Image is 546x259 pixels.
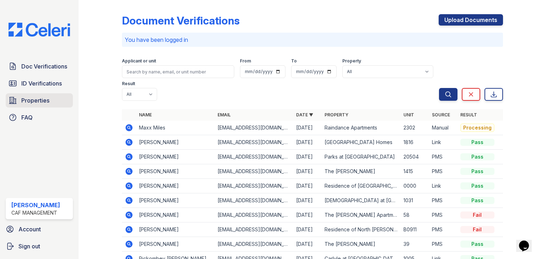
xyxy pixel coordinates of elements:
[215,208,293,222] td: [EMAIL_ADDRESS][DOMAIN_NAME]
[293,222,322,237] td: [DATE]
[291,58,297,64] label: To
[293,208,322,222] td: [DATE]
[432,112,450,117] a: Source
[429,164,457,179] td: PMS
[6,76,73,90] a: ID Verifications
[6,93,73,108] a: Properties
[136,179,215,193] td: [PERSON_NAME]
[401,237,429,252] td: 39
[136,237,215,252] td: [PERSON_NAME]
[139,112,152,117] a: Name
[215,193,293,208] td: [EMAIL_ADDRESS][DOMAIN_NAME]
[21,62,67,71] span: Doc Verifications
[342,58,361,64] label: Property
[429,179,457,193] td: Link
[325,112,348,117] a: Property
[429,208,457,222] td: PMS
[6,59,73,73] a: Doc Verifications
[401,193,429,208] td: 1031
[21,113,33,122] span: FAQ
[3,222,76,236] a: Account
[11,209,60,216] div: CAF Management
[429,193,457,208] td: PMS
[215,135,293,150] td: [EMAIL_ADDRESS][DOMAIN_NAME]
[460,153,494,160] div: Pass
[516,231,539,252] iframe: chat widget
[122,58,156,64] label: Applicant or unit
[429,150,457,164] td: PMS
[401,150,429,164] td: 20504
[293,237,322,252] td: [DATE]
[322,150,400,164] td: Parks at [GEOGRAPHIC_DATA]
[215,222,293,237] td: [EMAIL_ADDRESS][DOMAIN_NAME]
[460,241,494,248] div: Pass
[403,112,414,117] a: Unit
[429,222,457,237] td: PMS
[460,226,494,233] div: Fail
[6,110,73,125] a: FAQ
[401,135,429,150] td: 1816
[401,179,429,193] td: 0000
[322,237,400,252] td: The [PERSON_NAME]
[460,197,494,204] div: Pass
[322,222,400,237] td: Residence of North [PERSON_NAME]
[18,242,40,250] span: Sign out
[136,222,215,237] td: [PERSON_NAME]
[322,179,400,193] td: Residence of [GEOGRAPHIC_DATA]
[401,121,429,135] td: 2302
[21,96,49,105] span: Properties
[293,193,322,208] td: [DATE]
[215,179,293,193] td: [EMAIL_ADDRESS][DOMAIN_NAME]
[122,14,240,27] div: Document Verifications
[322,193,400,208] td: [DEMOGRAPHIC_DATA] at [GEOGRAPHIC_DATA]
[122,81,135,87] label: Result
[215,237,293,252] td: [EMAIL_ADDRESS][DOMAIN_NAME]
[322,164,400,179] td: The [PERSON_NAME]
[460,112,477,117] a: Result
[136,150,215,164] td: [PERSON_NAME]
[215,121,293,135] td: [EMAIL_ADDRESS][DOMAIN_NAME]
[21,79,62,88] span: ID Verifications
[11,201,60,209] div: [PERSON_NAME]
[136,121,215,135] td: Maxx Miles
[293,135,322,150] td: [DATE]
[215,164,293,179] td: [EMAIL_ADDRESS][DOMAIN_NAME]
[293,164,322,179] td: [DATE]
[293,179,322,193] td: [DATE]
[460,139,494,146] div: Pass
[460,168,494,175] div: Pass
[322,121,400,135] td: Raindance Apartments
[136,193,215,208] td: [PERSON_NAME]
[240,58,251,64] label: From
[293,121,322,135] td: [DATE]
[3,239,76,253] a: Sign out
[401,164,429,179] td: 1415
[122,65,234,78] input: Search by name, email, or unit number
[18,225,41,233] span: Account
[460,123,494,132] div: Processing
[460,211,494,219] div: Fail
[136,164,215,179] td: [PERSON_NAME]
[125,35,500,44] p: You have been logged in
[322,208,400,222] td: The [PERSON_NAME] Apartment Homes
[293,150,322,164] td: [DATE]
[429,121,457,135] td: Manual
[296,112,313,117] a: Date ▼
[460,182,494,189] div: Pass
[218,112,231,117] a: Email
[322,135,400,150] td: [GEOGRAPHIC_DATA] Homes
[401,208,429,222] td: 58
[429,237,457,252] td: PMS
[401,222,429,237] td: B0911
[3,23,76,37] img: CE_Logo_Blue-a8612792a0a2168367f1c8372b55b34899dd931a85d93a1a3d3e32e68fde9ad4.png
[429,135,457,150] td: Link
[215,150,293,164] td: [EMAIL_ADDRESS][DOMAIN_NAME]
[439,14,503,26] a: Upload Documents
[136,135,215,150] td: [PERSON_NAME]
[136,208,215,222] td: [PERSON_NAME]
